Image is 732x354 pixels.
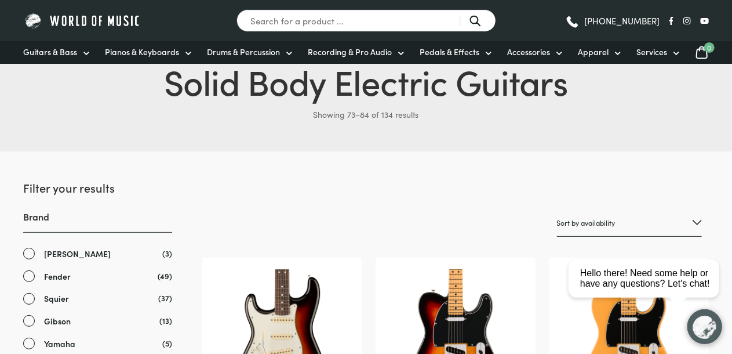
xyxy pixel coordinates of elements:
a: Yamaha [23,337,172,351]
span: (3) [162,247,172,259]
input: Search for a product ... [236,9,496,32]
span: (13) [159,315,172,327]
span: (37) [158,292,172,304]
span: [PHONE_NUMBER] [584,16,660,25]
h3: Brand [23,210,172,233]
span: Recording & Pro Audio [308,46,392,58]
iframe: Chat with our support team [564,226,732,354]
img: World of Music [23,12,142,30]
p: Showing 73–84 of 134 results [23,105,709,124]
span: Fender [44,270,71,283]
span: Services [636,46,667,58]
span: (5) [162,337,172,349]
h1: Solid Body Electric Guitars [23,56,709,105]
select: Shop order [557,209,702,237]
span: (49) [158,270,172,282]
span: Pedals & Effects [420,46,479,58]
span: Yamaha [44,337,75,351]
span: 0 [704,42,715,53]
a: Gibson [23,315,172,328]
span: Drums & Percussion [207,46,280,58]
span: Apparel [578,46,609,58]
span: Gibson [44,315,71,328]
a: [PERSON_NAME] [23,247,172,261]
a: [PHONE_NUMBER] [565,12,660,30]
span: Pianos & Keyboards [105,46,179,58]
span: Guitars & Bass [23,46,77,58]
a: Fender [23,270,172,283]
span: Squier [44,292,69,305]
span: Accessories [507,46,550,58]
h2: Filter your results [23,179,172,196]
span: [PERSON_NAME] [44,247,111,261]
a: Squier [23,292,172,305]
